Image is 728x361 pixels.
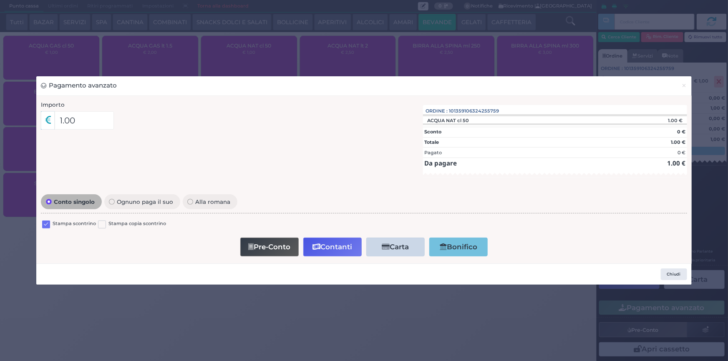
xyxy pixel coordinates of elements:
[449,108,499,115] span: 101359106324255759
[678,149,685,156] div: 0 €
[41,100,65,109] label: Importo
[366,238,425,256] button: Carta
[677,76,691,95] button: Chiudi
[661,268,687,280] button: Chiudi
[424,129,441,135] strong: Sconto
[240,238,299,256] button: Pre-Conto
[424,159,457,167] strong: Da pagare
[115,199,176,205] span: Ognuno paga il suo
[193,199,233,205] span: Alla romana
[424,149,442,156] div: Pagato
[424,139,439,145] strong: Totale
[671,139,685,145] strong: 1.00 €
[423,118,474,123] div: ACQUA NAT cl 50
[52,199,97,205] span: Conto singolo
[41,81,117,90] h3: Pagamento avanzato
[426,108,448,115] span: Ordine :
[108,220,166,228] label: Stampa copia scontrino
[667,159,685,167] strong: 1.00 €
[677,129,685,135] strong: 0 €
[55,111,114,130] input: Es. 30.99
[303,238,362,256] button: Contanti
[682,81,687,90] span: ×
[621,118,687,123] div: 1.00 €
[53,220,96,228] label: Stampa scontrino
[429,238,488,256] button: Bonifico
